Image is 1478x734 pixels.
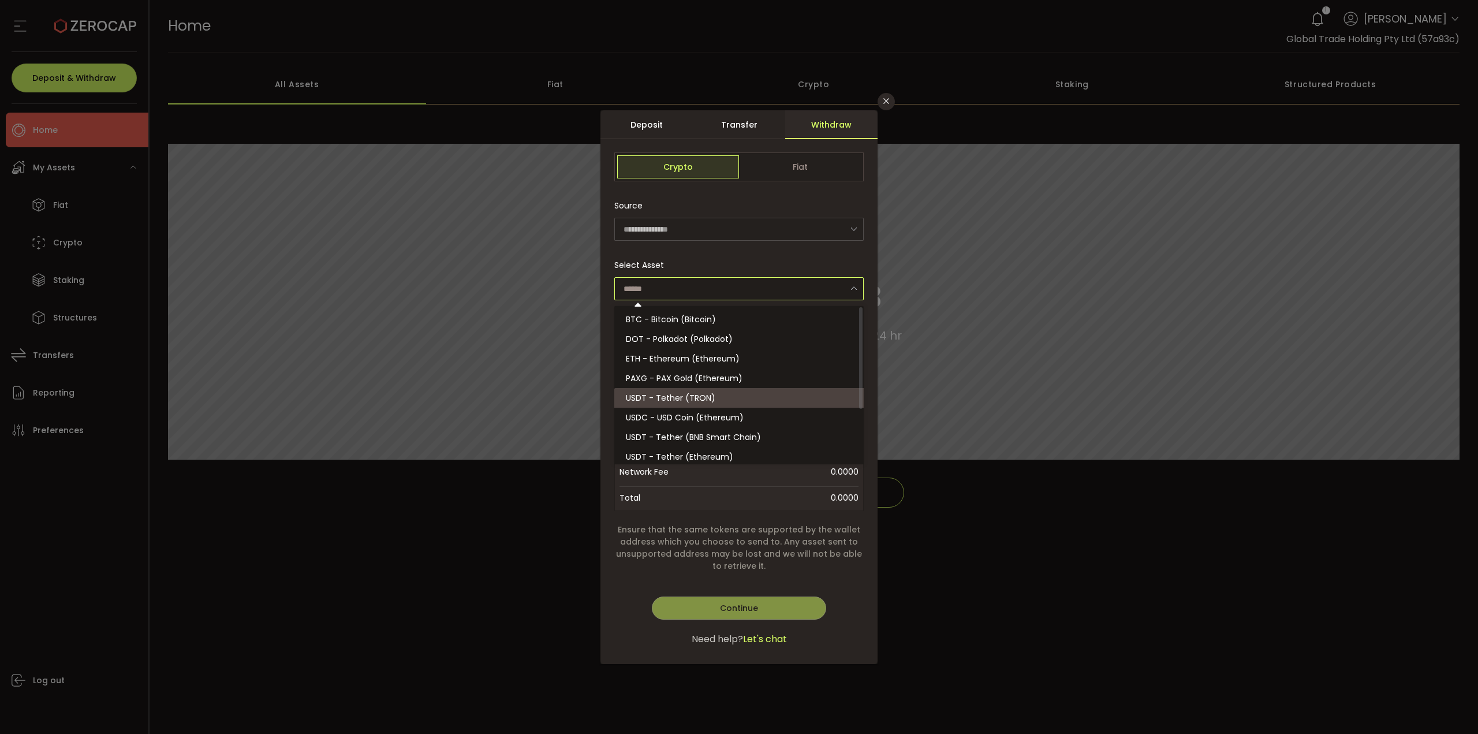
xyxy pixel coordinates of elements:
div: Withdraw [785,110,878,139]
div: 聊天小组件 [1343,609,1478,734]
span: Network Fee [619,460,712,483]
span: ETH - Ethereum (Ethereum) [626,353,740,364]
span: USDT - Tether (TRON) [626,392,715,404]
span: 0.0000 [831,490,859,506]
label: Select Asset [614,259,671,271]
span: Fiat [739,155,861,178]
button: Close [878,93,895,110]
span: PAXG - PAX Gold (Ethereum) [626,372,742,384]
span: DOT - Polkadot (Polkadot) [626,333,733,345]
button: Continue [652,597,826,620]
span: Continue [720,602,758,614]
span: Let's chat [743,632,787,646]
span: BTC - Bitcoin (Bitcoin) [626,314,716,325]
span: USDT - Tether (Ethereum) [626,451,733,463]
span: 0.0000 [712,460,859,483]
div: Deposit [600,110,693,139]
div: dialog [600,110,878,665]
span: Need help? [692,632,743,646]
div: Transfer [693,110,785,139]
span: USDC - USD Coin (Ethereum) [626,412,744,423]
span: USDT - Tether (BNB Smart Chain) [626,431,761,443]
iframe: Chat Widget [1343,609,1478,734]
span: Total [619,490,640,506]
span: Source [614,194,643,217]
span: Crypto [617,155,739,178]
span: Ensure that the same tokens are supported by the wallet address which you choose to send to. Any ... [614,524,864,572]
